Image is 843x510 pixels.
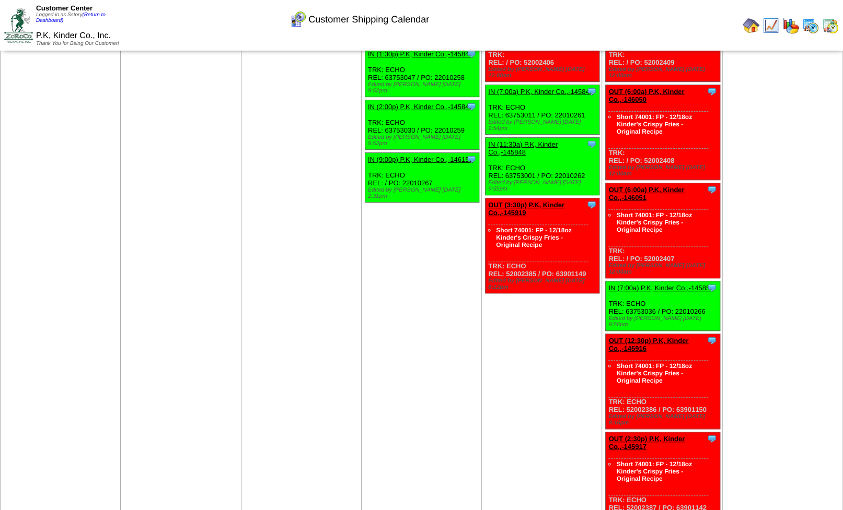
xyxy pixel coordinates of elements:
[608,88,684,103] a: OUT (6:00a) P.K, Kinder Co.,-146050
[488,66,599,79] div: Edited by [PERSON_NAME] [DATE] 12:00am
[608,263,719,275] div: Edited by [PERSON_NAME] [DATE] 12:00am
[586,86,597,97] img: Tooltip
[822,17,839,34] img: calendarinout.gif
[496,227,572,248] a: Short 74001: FP - 12/18oz Kinder's Crispy Fries - Original Recipe
[365,153,479,203] div: TRK: ECHO REL: / PO: 22010267
[36,31,111,40] span: P.K, Kinder Co., Inc.
[608,164,719,177] div: Edited by [PERSON_NAME] [DATE] 12:00am
[608,413,719,426] div: Edited by [PERSON_NAME] [DATE] 8:16pm
[608,66,719,79] div: Edited by [PERSON_NAME] [DATE] 12:00am
[486,198,599,293] div: TRK: ECHO REL: 52002385 / PO: 63901149
[488,140,558,156] a: IN (11:30a) P.K, Kinder Co.,-145848
[486,138,599,195] div: TRK: ECHO REL: 63753001 / PO: 22010262
[608,284,713,292] a: IN (7:00a) P.K, Kinder Co.,-145850
[4,8,33,43] img: ZoRoCo_Logo(Green%26Foil)%20jpg.webp
[616,362,692,384] a: Short 74001: FP - 12/18oz Kinder's Crispy Fries - Original Recipe
[488,180,599,192] div: Edited by [PERSON_NAME] [DATE] 9:55pm
[466,101,477,112] img: Tooltip
[466,154,477,164] img: Tooltip
[368,134,479,147] div: Edited by [PERSON_NAME] [DATE] 9:52pm
[606,85,720,180] div: TRK: REL: / PO: 52002408
[707,282,717,293] img: Tooltip
[707,433,717,444] img: Tooltip
[488,278,599,290] div: Edited by [PERSON_NAME] [DATE] 8:12pm
[616,113,692,135] a: Short 74001: FP - 12/18oz Kinder's Crispy Fries - Original Recipe
[606,334,720,429] div: TRK: ECHO REL: 52002386 / PO: 63901150
[365,100,479,150] div: TRK: ECHO REL: 63753030 / PO: 22010259
[368,103,473,111] a: IN (2:00p) P.K, Kinder Co.,-145845
[743,17,759,34] img: home.gif
[36,41,119,46] span: Thank You for Being Our Customer!
[290,11,306,28] img: calendarcustomer.gif
[707,86,717,97] img: Tooltip
[608,315,719,328] div: Edited by [PERSON_NAME] [DATE] 9:56pm
[606,281,720,331] div: TRK: ECHO REL: 63753036 / PO: 22010266
[782,17,799,34] img: graph.gif
[488,201,564,217] a: OUT (3:30p) P.K, Kinder Co.,-145919
[488,88,593,96] a: IN (7:00a) P.K, Kinder Co.,-145847
[36,12,106,23] a: (Return to Dashboard)
[707,184,717,195] img: Tooltip
[586,139,597,149] img: Tooltip
[486,85,599,135] div: TRK: ECHO REL: 63753011 / PO: 22010261
[368,81,479,94] div: Edited by [PERSON_NAME] [DATE] 9:52pm
[36,12,106,23] span: Logged in as Sstory
[36,4,93,12] span: Customer Center
[606,183,720,278] div: TRK: REL: / PO: 52002407
[368,187,479,199] div: Edited by [PERSON_NAME] [DATE] 2:31pm
[608,337,688,352] a: OUT (12:30p) P.K, Kinder Co.,-145916
[365,48,479,97] div: TRK: ECHO REL: 63753047 / PO: 22010258
[488,119,599,132] div: Edited by [PERSON_NAME] [DATE] 9:54pm
[308,14,429,25] span: Customer Shipping Calendar
[707,335,717,346] img: Tooltip
[608,186,684,201] a: OUT (6:00a) P.K, Kinder Co.,-146051
[368,156,473,163] a: IN (9:00p) P.K, Kinder Co.,-146155
[802,17,819,34] img: calendarprod.gif
[608,435,685,450] a: OUT (2:30p) P.K, Kinder Co.,-145917
[586,199,597,210] img: Tooltip
[616,211,692,233] a: Short 74001: FP - 12/18oz Kinder's Crispy Fries - Original Recipe
[763,17,779,34] img: line_graph.gif
[616,460,692,482] a: Short 74001: FP - 12/18oz Kinder's Crispy Fries - Original Recipe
